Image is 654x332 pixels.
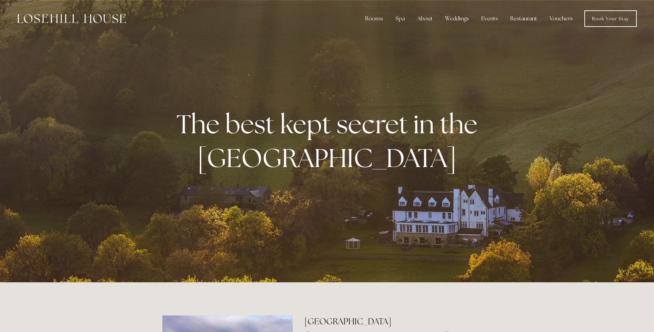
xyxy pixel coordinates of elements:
[544,12,578,26] a: Vouchers
[17,14,126,23] img: Losehill House
[505,12,543,26] div: Restaurant
[304,315,492,328] h2: [GEOGRAPHIC_DATA]
[476,12,503,26] div: Events
[390,12,410,26] div: Spa
[412,12,438,26] div: About
[440,12,474,26] div: Weddings
[584,10,637,27] a: Book Your Stay
[177,107,483,175] strong: The best kept secret in the [GEOGRAPHIC_DATA]
[360,12,389,26] div: Rooms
